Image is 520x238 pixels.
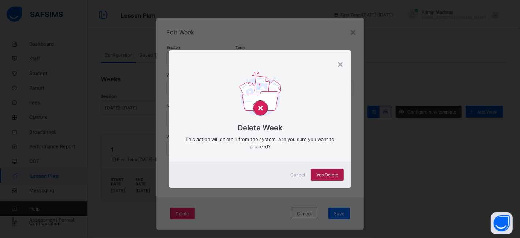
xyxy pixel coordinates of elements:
span: Delete Week [180,123,340,132]
span: Cancel [290,172,305,178]
button: Open asap [491,212,513,234]
span: This action will delete 1 from the system. Are you sure you want to proceed? [180,136,340,150]
span: Yes, Delete [316,172,338,178]
img: delet-svg.b138e77a2260f71d828f879c6b9dcb76.svg [239,72,281,119]
div: × [337,57,344,70]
